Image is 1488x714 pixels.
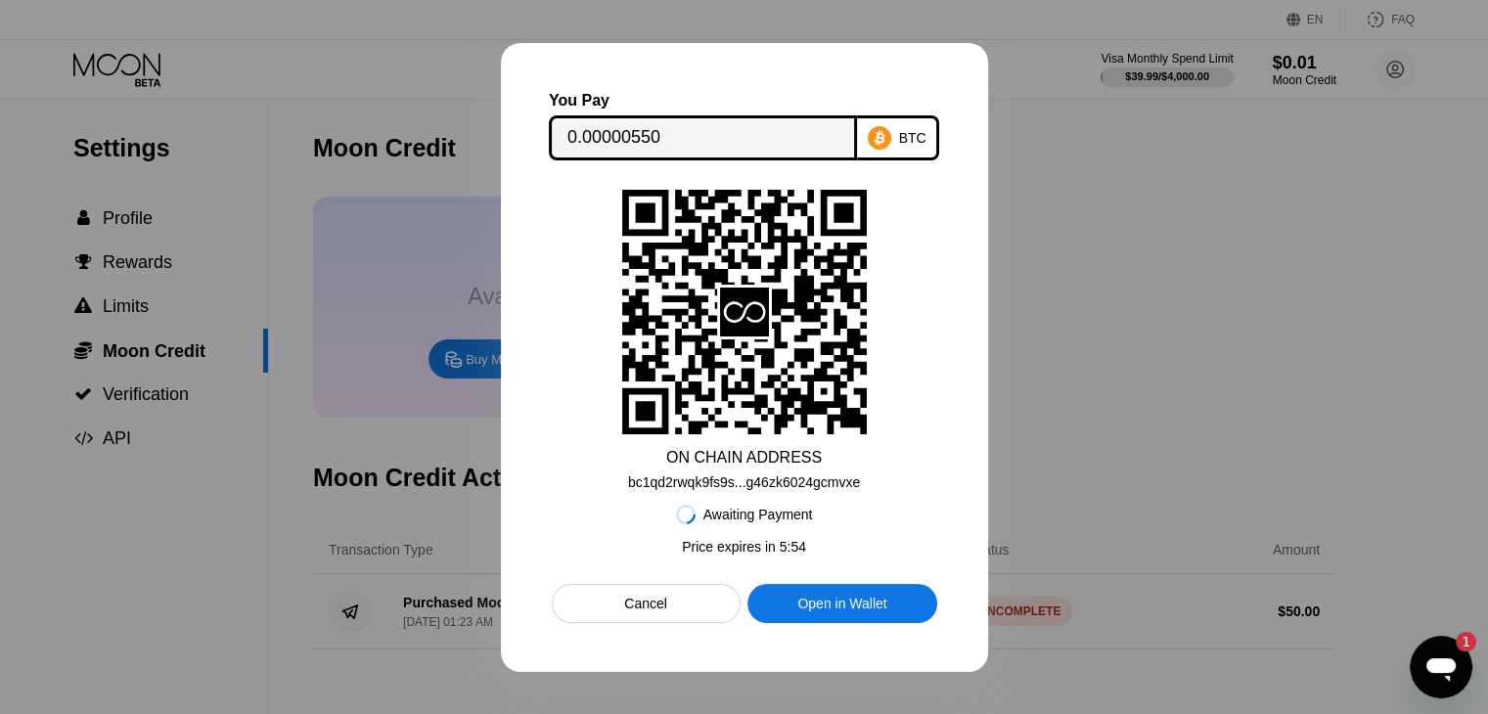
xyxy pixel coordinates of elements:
[1437,632,1476,651] iframe: Number of unread messages
[780,539,806,555] span: 5 : 54
[797,595,886,612] div: Open in Wallet
[552,92,937,160] div: You PayBTC
[682,539,806,555] div: Price expires in
[1410,636,1472,698] iframe: Button to launch messaging window, 1 unread message
[899,130,926,146] div: BTC
[703,507,813,522] div: Awaiting Payment
[628,467,860,490] div: bc1qd2rwqk9fs9s...g46zk6024gcmvxe
[549,92,857,110] div: You Pay
[747,584,936,623] div: Open in Wallet
[628,474,860,490] div: bc1qd2rwqk9fs9s...g46zk6024gcmvxe
[552,584,741,623] div: Cancel
[666,449,822,467] div: ON CHAIN ADDRESS
[624,595,667,612] div: Cancel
